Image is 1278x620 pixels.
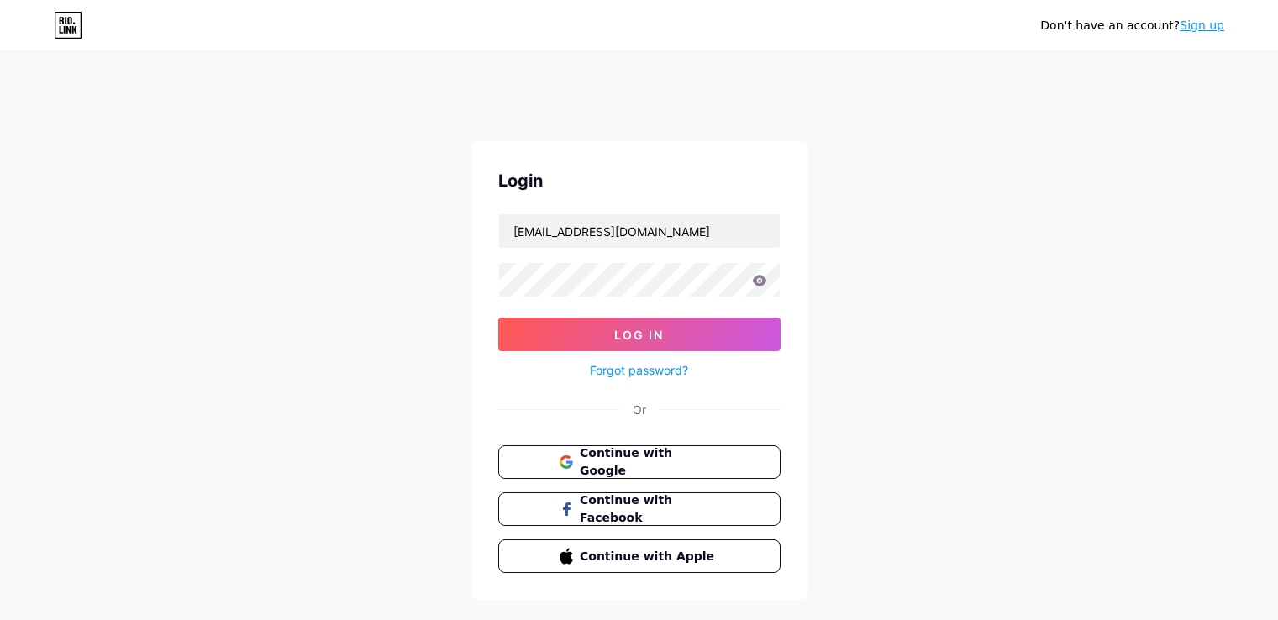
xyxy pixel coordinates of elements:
[498,445,781,479] button: Continue with Google
[498,492,781,526] button: Continue with Facebook
[498,168,781,193] div: Login
[614,328,664,342] span: Log In
[499,214,780,248] input: Username
[1040,17,1224,34] div: Don't have an account?
[1180,18,1224,32] a: Sign up
[580,444,718,480] span: Continue with Google
[498,318,781,351] button: Log In
[633,401,646,418] div: Or
[590,361,688,379] a: Forgot password?
[498,539,781,573] button: Continue with Apple
[580,491,718,527] span: Continue with Facebook
[580,548,718,565] span: Continue with Apple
